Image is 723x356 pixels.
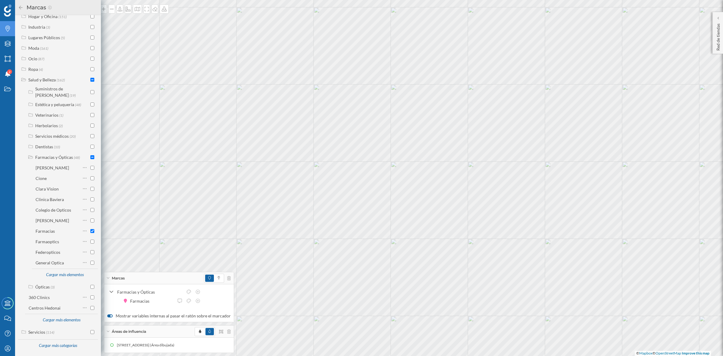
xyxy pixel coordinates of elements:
div: Servicios [28,329,45,335]
div: Clinica Baviera [36,197,64,202]
div: Salud y Belleza [28,77,56,82]
div: General Optica [36,260,64,265]
div: Federopticos [36,250,60,255]
a: OpenStreetMap [656,351,681,355]
div: Farmaoptics [36,239,59,244]
div: Hogar y Oficina [28,14,58,19]
div: Cargar más elementos [39,315,84,325]
div: Dentistas [35,144,53,149]
div: Estética y peluquería [35,102,74,107]
div: Lugares Públicos [28,35,60,40]
a: Mapbox [639,351,653,355]
img: Geoblink Logo [4,5,11,17]
div: Colegio de Opticos [36,207,71,213]
span: (3) [46,24,50,30]
span: (151) [58,14,67,19]
a: Improve this map [682,351,709,355]
p: Red de tiendas [715,21,721,51]
div: Farmacias [36,228,55,234]
span: (2) [59,123,63,128]
div: © © [635,351,711,356]
span: Soporte [12,4,33,10]
span: (87) [38,56,44,61]
div: Ocio [28,56,37,61]
span: (114) [46,329,54,335]
span: (3) [51,284,55,289]
div: [STREET_ADDRESS] (Área dibujada) [117,342,177,348]
h2: Marcas [23,3,48,12]
div: Herbolarios [35,123,58,128]
div: Farmacias y Ópticas [35,155,73,160]
div: Clara Vision [36,186,59,191]
div: Servicios médicos [35,134,69,139]
span: Áreas de influencia [112,329,146,334]
div: Cargar más categorías [35,340,80,351]
span: (4) [39,67,43,72]
span: (10) [54,144,60,149]
div: Suministros de [PERSON_NAME] [35,86,69,98]
div: Cargar más elementos [42,269,87,280]
div: [PERSON_NAME] [36,218,69,223]
div: Ópticas [35,284,50,289]
div: [PERSON_NAME] [36,165,69,170]
div: 360 Clinics [29,295,50,300]
div: Moda [28,46,39,51]
span: (48) [74,155,80,160]
span: Marcas [112,276,125,281]
div: Centros Hedonai [29,305,61,310]
div: Cione [36,176,47,181]
label: Mostrar variables internas al pasar el ratón sobre el marcador [107,313,231,319]
div: Industria [28,24,45,30]
div: Farmacias y Ópticas [117,289,183,295]
div: Farmacias [130,298,152,304]
span: (162) [57,77,65,82]
span: (19) [70,93,76,98]
span: (1) [59,112,63,118]
span: (5) [61,35,65,40]
div: Veterinarios [35,112,58,118]
span: 2 [9,69,11,75]
span: (161) [40,46,48,51]
span: (48) [75,102,81,107]
span: (20) [70,134,76,139]
div: Ropa [28,67,38,72]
